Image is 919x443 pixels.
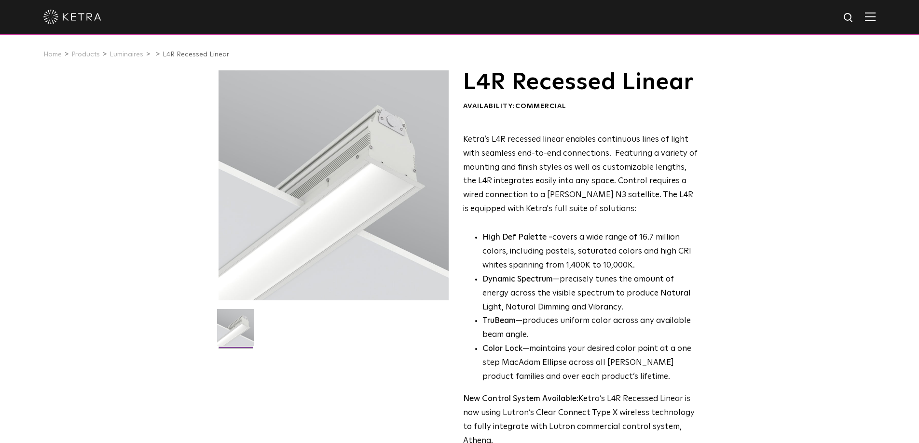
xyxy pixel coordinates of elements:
li: —precisely tunes the amount of energy across the visible spectrum to produce Natural Light, Natur... [482,273,698,315]
h1: L4R Recessed Linear [463,70,698,94]
div: Availability: [463,102,698,111]
strong: TruBeam [482,317,516,325]
p: covers a wide range of 16.7 million colors, including pastels, saturated colors and high CRI whit... [482,231,698,273]
a: Luminaires [110,51,143,58]
a: Home [43,51,62,58]
a: L4R Recessed Linear [163,51,229,58]
strong: Dynamic Spectrum [482,275,553,283]
img: L4R-2021-Web-Square [217,309,254,353]
img: Hamburger%20Nav.svg [865,12,876,21]
strong: Color Lock [482,345,522,353]
span: Commercial [515,103,566,109]
strong: New Control System Available: [463,395,578,403]
strong: High Def Palette - [482,233,552,242]
li: —maintains your desired color point at a one step MacAdam Ellipse across all [PERSON_NAME] produc... [482,342,698,384]
img: search icon [843,12,855,24]
p: Ketra’s L4R recessed linear enables continuous lines of light with seamless end-to-end connection... [463,133,698,216]
a: Products [71,51,100,58]
img: ketra-logo-2019-white [43,10,101,24]
li: —produces uniform color across any available beam angle. [482,314,698,342]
